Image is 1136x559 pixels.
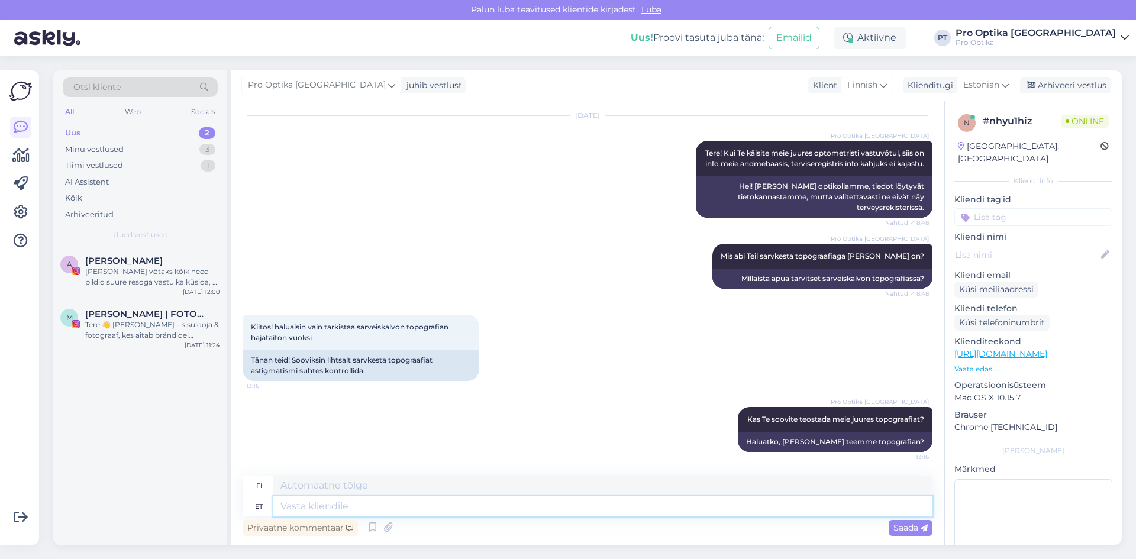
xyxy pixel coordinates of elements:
div: Kliendi info [954,176,1112,186]
div: Hei! [PERSON_NAME] optikollamme, tiedot löytyvät tietokannastamme, mutta valitettavasti ne eivät ... [696,176,932,218]
div: Minu vestlused [65,144,124,156]
div: All [63,104,76,119]
a: [URL][DOMAIN_NAME] [954,348,1047,359]
div: Haluatko, [PERSON_NAME] teemme topografian? [738,432,932,452]
span: n [964,118,970,127]
span: Nähtud ✓ 8:48 [885,218,929,227]
div: [DATE] [243,110,932,121]
p: Kliendi telefon [954,302,1112,315]
p: Brauser [954,409,1112,421]
div: [PERSON_NAME] [954,445,1112,456]
p: Chrome [TECHNICAL_ID] [954,421,1112,434]
span: Uued vestlused [113,230,168,240]
span: Mis abi Teil sarvkesta topograafiaga [PERSON_NAME] on? [721,251,924,260]
div: # nhyu1hiz [983,114,1061,128]
p: Kliendi tag'id [954,193,1112,206]
div: AI Assistent [65,176,109,188]
img: Askly Logo [9,80,32,102]
div: PT [934,30,951,46]
div: juhib vestlust [402,79,462,92]
span: Estonian [963,79,999,92]
div: Pro Optika [956,38,1116,47]
div: Arhiveeritud [65,209,114,221]
div: [PERSON_NAME] võtaks kõik need pildid suure resoga vastu ka küsida, et kas tohime neid kasutada n... [85,266,220,287]
p: Kliendi nimi [954,231,1112,243]
div: 2 [199,127,215,139]
span: Pro Optika [GEOGRAPHIC_DATA] [831,398,929,406]
div: Proovi tasuta juba täna: [631,31,764,45]
input: Lisa nimi [955,248,1099,261]
div: Web [122,104,143,119]
span: Aveli Karba [85,256,163,266]
div: Tänan teid! Sooviksin lihtsalt sarvkesta topograafiat astigmatismi suhtes kontrollida. [243,350,479,381]
b: Uus! [631,32,653,43]
div: Millaista apua tarvitset sarveiskalvon topografiassa? [712,269,932,289]
div: 3 [199,144,215,156]
div: et [255,496,263,516]
span: Otsi kliente [73,81,121,93]
span: 13:16 [885,453,929,461]
span: M [66,313,73,322]
span: Pro Optika [GEOGRAPHIC_DATA] [248,79,386,92]
span: Tere! Kui Te käisite meie juures optometristi vastuvõtul, siis on info meie andmebaasis, terviser... [705,148,926,168]
div: Klient [808,79,837,92]
div: Küsi telefoninumbrit [954,315,1050,331]
div: 1 [201,160,215,172]
p: Operatsioonisüsteem [954,379,1112,392]
span: 13:16 [246,382,291,390]
div: [DATE] 11:24 [185,341,220,350]
div: Tiimi vestlused [65,160,123,172]
div: Küsi meiliaadressi [954,282,1038,298]
span: Nähtud ✓ 8:48 [885,289,929,298]
span: Pro Optika [GEOGRAPHIC_DATA] [831,234,929,243]
div: [DATE] 12:00 [183,287,220,296]
a: Pro Optika [GEOGRAPHIC_DATA]Pro Optika [956,28,1129,47]
span: Online [1061,115,1109,128]
div: Arhiveeri vestlus [1020,77,1111,93]
p: Klienditeekond [954,335,1112,348]
div: Kõik [65,192,82,204]
div: Pro Optika [GEOGRAPHIC_DATA] [956,28,1116,38]
span: Kiitos! haluaisin vain tarkistaa sarveiskalvon topografian hajataiton vuoksi [251,322,450,342]
div: Klienditugi [903,79,953,92]
button: Emailid [769,27,819,49]
span: Saada [893,522,928,533]
div: Aktiivne [834,27,906,49]
div: fi [256,476,262,496]
span: Kas Te soovite teostada meie juures topograafiat? [747,415,924,424]
div: Uus [65,127,80,139]
p: Märkmed [954,463,1112,476]
div: Privaatne kommentaar [243,520,358,536]
div: Socials [189,104,218,119]
span: A [67,260,72,269]
span: Luba [638,4,665,15]
span: Finnish [847,79,877,92]
div: [GEOGRAPHIC_DATA], [GEOGRAPHIC_DATA] [958,140,1100,165]
input: Lisa tag [954,208,1112,226]
p: Mac OS X 10.15.7 [954,392,1112,404]
div: Tere 👋 [PERSON_NAME] – sisulooja & fotograaf, kes aitab brändidel sotsiaalmeedias päriselt silma ... [85,319,220,341]
p: Kliendi email [954,269,1112,282]
span: Pro Optika [GEOGRAPHIC_DATA] [831,131,929,140]
p: Vaata edasi ... [954,364,1112,374]
span: Madli Abro | FOTOGRAAF [85,309,208,319]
